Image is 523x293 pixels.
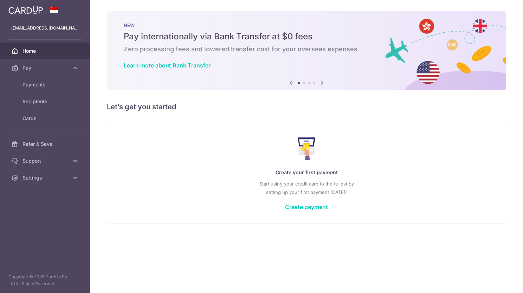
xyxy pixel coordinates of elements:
a: Learn more about Bank Transfer [124,62,211,69]
p: [EMAIL_ADDRESS][DOMAIN_NAME] [11,25,79,32]
p: Create your first payment [121,168,492,177]
span: Refer & Save [22,141,69,148]
h6: Zero processing fees and lowered transfer cost for your overseas expenses [124,45,489,53]
img: CardUp [8,6,43,14]
img: Make Payment [298,137,316,160]
span: Pay [22,64,69,71]
span: Payments [22,81,69,88]
h5: Let’s get you started [107,101,506,112]
iframe: Opens a widget where you can find more information [478,272,516,289]
h5: Pay internationally via Bank Transfer at $0 fees [124,31,489,42]
span: Recipients [22,98,69,105]
span: Cards [22,115,69,122]
span: Support [22,157,69,164]
a: Create payment [285,203,328,210]
span: Home [22,47,69,54]
p: Start using your credit card to the fullest by setting up your first payment [DATE]! [121,180,492,196]
img: Bank transfer banner [107,11,506,90]
p: NEW [124,22,489,28]
span: Settings [22,174,69,181]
